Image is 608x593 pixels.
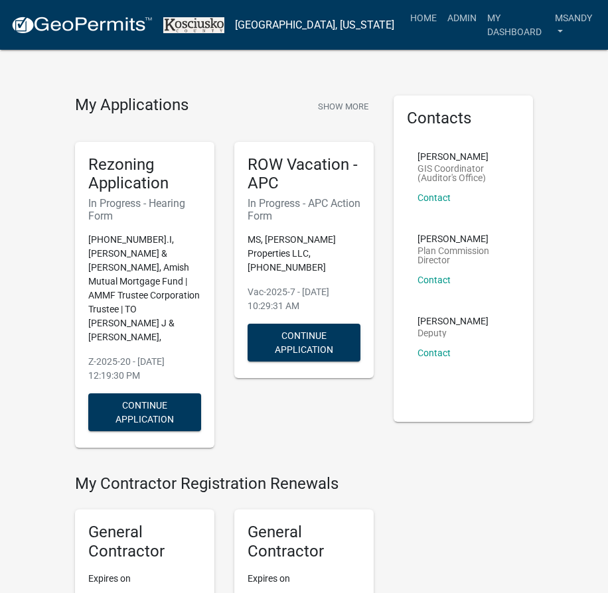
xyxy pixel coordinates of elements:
[418,234,509,243] p: [PERSON_NAME]
[405,5,442,31] a: Home
[248,572,360,586] p: Expires on
[418,246,509,265] p: Plan Commission Director
[407,109,520,128] h5: Contacts
[418,316,489,326] p: [PERSON_NAME]
[88,197,201,222] h6: In Progress - Hearing Form
[248,324,360,362] button: Continue Application
[88,393,201,431] button: Continue Application
[550,5,597,44] a: msandy
[418,348,451,358] a: Contact
[248,285,360,313] p: Vac-2025-7 - [DATE] 10:29:31 AM
[248,523,360,561] h5: General Contractor
[248,155,360,194] h5: ROW Vacation - APC
[482,5,550,44] a: My Dashboard
[75,96,189,115] h4: My Applications
[88,355,201,383] p: Z-2025-20 - [DATE] 12:19:30 PM
[88,572,201,586] p: Expires on
[418,164,509,182] p: GIS Coordinator (Auditor's Office)
[88,233,201,344] p: [PHONE_NUMBER].I, [PERSON_NAME] & [PERSON_NAME], Amish Mutual Mortgage Fund | AMMF Trustee Corpor...
[235,14,394,36] a: [GEOGRAPHIC_DATA], [US_STATE]
[442,5,482,31] a: Admin
[88,155,201,194] h5: Rezoning Application
[75,474,374,494] h4: My Contractor Registration Renewals
[418,328,489,338] p: Deputy
[248,197,360,222] h6: In Progress - APC Action Form
[418,275,451,285] a: Contact
[88,523,201,561] h5: General Contractor
[163,17,224,33] img: Kosciusko County, Indiana
[418,192,451,203] a: Contact
[418,152,509,161] p: [PERSON_NAME]
[313,96,374,117] button: Show More
[248,233,360,275] p: MS, [PERSON_NAME] Properties LLC, [PHONE_NUMBER]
